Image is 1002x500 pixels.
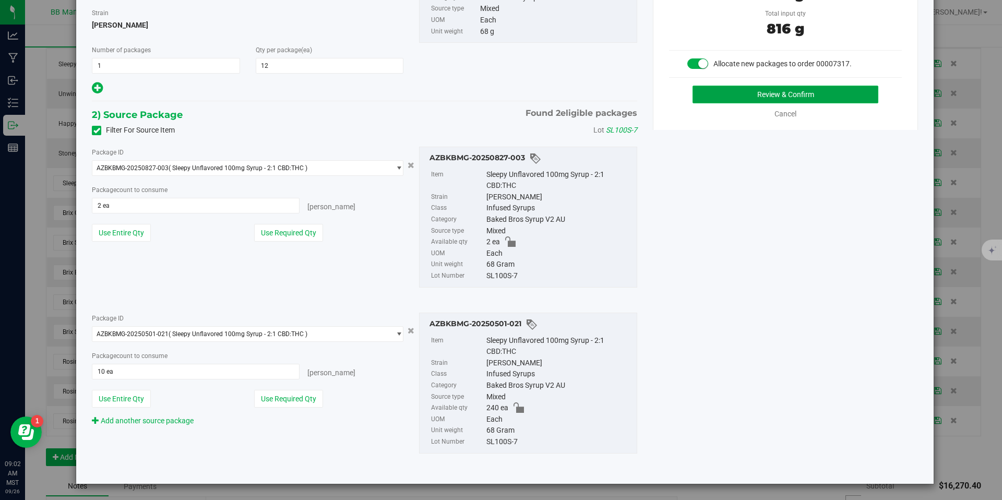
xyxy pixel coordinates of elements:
div: Sleepy Unflavored 100mg Syrup - 2:1 CBD:THC [486,169,631,192]
div: [PERSON_NAME] [486,358,631,369]
label: Available qty [431,236,484,248]
span: Package ID [92,149,124,156]
span: Found eligible packages [526,107,637,120]
label: Item [431,169,484,192]
label: Unit weight [431,259,484,270]
div: Infused Syrups [486,203,631,214]
span: Number of packages [92,46,151,54]
span: 2) Source Package [92,107,183,123]
div: Mixed [486,225,631,237]
span: AZBKBMG-20250827-003 [97,164,169,172]
span: Total input qty [765,10,806,17]
span: Package to consume [92,186,168,194]
span: 816 g [767,20,804,37]
div: 68 Gram [486,425,631,436]
label: Category [431,380,484,391]
label: UOM [431,248,484,259]
span: Package to consume [92,352,168,360]
label: Strain [431,192,484,203]
span: count [116,352,133,360]
iframe: Resource center [10,416,42,448]
div: Sleepy Unflavored 100mg Syrup - 2:1 CBD:THC [486,335,631,358]
button: Use Entire Qty [92,390,151,408]
span: Lot [593,126,604,134]
span: 2 ea [486,236,500,248]
a: Cancel [774,110,796,118]
span: SL100S-7 [606,126,637,134]
span: Allocate new packages to order 00007317. [713,59,852,68]
iframe: Resource center unread badge [31,415,43,427]
div: [PERSON_NAME] [486,192,631,203]
div: SL100S-7 [486,436,631,448]
span: (ea) [301,46,312,54]
label: Filter For Source Item [92,125,175,136]
button: Use Entire Qty [92,224,151,242]
div: 68 Gram [486,259,631,270]
label: Category [431,214,484,225]
span: select [390,161,403,175]
button: Cancel button [404,324,417,339]
div: Infused Syrups [486,368,631,380]
div: Each [480,15,631,26]
span: Package ID [92,315,124,322]
input: 1 [92,58,240,73]
a: Add another source package [92,416,194,425]
label: UOM [431,15,478,26]
div: AZBKBMG-20250501-021 [430,318,631,331]
div: Mixed [486,391,631,403]
button: Use Required Qty [254,390,323,408]
label: Class [431,203,484,214]
span: ( Sleepy Unflavored 100mg Syrup - 2:1 CBD:THC ) [169,330,307,338]
div: Each [486,414,631,425]
div: Mixed [480,3,631,15]
span: Add new output [92,86,103,94]
div: 68 g [480,26,631,38]
span: [PERSON_NAME] [307,368,355,377]
div: Baked Bros Syrup V2 AU [486,214,631,225]
label: Item [431,335,484,358]
button: Review & Confirm [693,86,878,103]
span: 2 [556,108,560,118]
label: Source type [431,391,484,403]
span: 240 ea [486,402,508,414]
label: Strain [431,358,484,369]
span: ( Sleepy Unflavored 100mg Syrup - 2:1 CBD:THC ) [169,164,307,172]
input: 2 ea [92,198,299,213]
label: Lot Number [431,436,484,448]
span: count [116,186,133,194]
label: Source type [431,3,478,15]
div: SL100S-7 [486,270,631,282]
label: Source type [431,225,484,237]
label: Available qty [431,402,484,414]
label: Lot Number [431,270,484,282]
span: [PERSON_NAME] [307,203,355,211]
input: 12 [256,58,403,73]
button: Cancel button [404,158,417,173]
span: AZBKBMG-20250501-021 [97,330,169,338]
button: Use Required Qty [254,224,323,242]
label: UOM [431,414,484,425]
div: AZBKBMG-20250827-003 [430,152,631,165]
label: Unit weight [431,26,478,38]
div: Baked Bros Syrup V2 AU [486,380,631,391]
label: Class [431,368,484,380]
span: select [390,327,403,341]
span: [PERSON_NAME] [92,17,403,33]
span: Qty per package [256,46,312,54]
div: Each [486,248,631,259]
label: Unit weight [431,425,484,436]
input: 10 ea [92,364,299,379]
label: Strain [92,8,109,18]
